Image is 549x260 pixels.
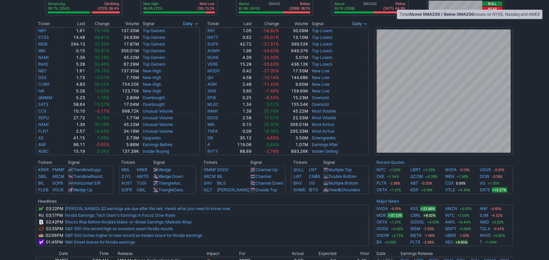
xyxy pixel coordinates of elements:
a: VTLE [445,187,455,193]
a: TrendlineSupp. [73,167,101,172]
a: KSS [411,205,419,212]
td: 436.12K [279,61,308,68]
a: OKE [376,173,385,180]
span: 1.16% [97,95,110,100]
a: MDB [38,42,48,47]
a: DOW [480,173,490,180]
a: New Low [312,82,330,87]
a: Top Losers [312,28,333,33]
a: CBRL [411,212,421,219]
a: Downgrades [312,135,336,140]
td: 1.05 [228,27,252,34]
a: New Low [312,75,330,80]
a: ANF [38,142,46,147]
td: 0.62 [228,34,252,41]
a: VG [480,180,486,187]
td: 1.73 [62,74,85,81]
span: -7.46% [265,88,279,93]
a: GBIL [137,187,146,192]
td: 7.70M [110,74,139,81]
p: New Low [198,1,215,6]
td: 15.23M [279,94,308,101]
td: 1.61 [62,68,85,74]
p: Below [289,1,310,6]
a: New High [143,75,161,80]
a: GOOG [376,225,389,232]
a: SUPX [208,42,219,47]
td: 4.39 [228,54,252,61]
td: 45.22M [110,54,139,61]
td: 123.75K [110,88,139,94]
td: 13.10M [279,34,308,41]
a: NAMI [38,55,49,60]
a: Overbought [143,102,165,107]
a: VGUS [480,167,491,173]
a: IVA [38,88,44,93]
a: Double Top [256,187,277,192]
a: AMD [480,219,489,225]
td: 24.63M [110,34,139,41]
a: BILS [217,181,226,186]
span: 20.15% [94,82,110,87]
td: 17.50M [279,68,308,74]
a: LIAT [293,174,302,179]
a: NXTT [208,35,219,40]
a: NBY [38,68,47,73]
a: FLNT [38,129,49,134]
a: CNBS [309,174,321,179]
td: 67.29M [110,61,139,68]
span: 79.10% [94,28,110,33]
td: 137.35M [110,27,139,34]
span: -39.01% [262,35,279,40]
a: UG [309,181,315,186]
a: Major News [376,199,399,204]
span: 48.81% [94,35,110,40]
td: 15.28 [228,61,252,68]
a: CURX [38,82,50,87]
td: 5.01M [279,54,308,61]
a: INTC [376,167,386,173]
td: 0.25 [228,94,252,101]
span: -24.33% [262,55,279,60]
a: STSS [38,35,49,40]
span: -0.11% [95,109,110,114]
a: MDB [376,212,386,219]
a: SEPU [38,115,49,120]
td: 9.60M [279,81,308,88]
a: Oversold [312,102,329,107]
a: QULL [293,167,304,172]
th: Change [252,20,279,27]
td: 3.60 [228,88,252,94]
a: TNFA [208,129,218,134]
a: GMMF [204,167,216,172]
a: Double Bottom [329,174,356,179]
a: ARCM [52,174,64,179]
a: TSLA [480,225,491,232]
a: Recent Quotes [376,160,404,165]
a: Overbought [143,95,165,100]
span: 33.46% [94,62,110,67]
p: Declining [98,1,119,6]
td: 1.39 [228,108,252,115]
a: AS [38,135,44,140]
a: QMMM [38,95,52,100]
a: META [411,232,422,239]
a: IBTG [309,187,319,192]
a: KRKR [38,167,49,172]
th: Last [62,20,85,27]
td: 0.42 [228,68,252,74]
span: Daily [352,20,362,27]
a: New Low [312,68,330,73]
a: AAPL [445,219,456,225]
a: AMZN [445,205,457,212]
a: PLTR [376,180,387,187]
a: FLDB [38,187,49,192]
td: 4.58 [228,74,252,81]
a: LNT [309,167,317,172]
a: Top Losers [312,48,333,53]
td: 30.09M [279,27,308,34]
a: SOFR [52,181,63,186]
td: 137.35M [110,68,139,74]
span: 15.03% [94,88,110,93]
span: Signal [312,21,324,26]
